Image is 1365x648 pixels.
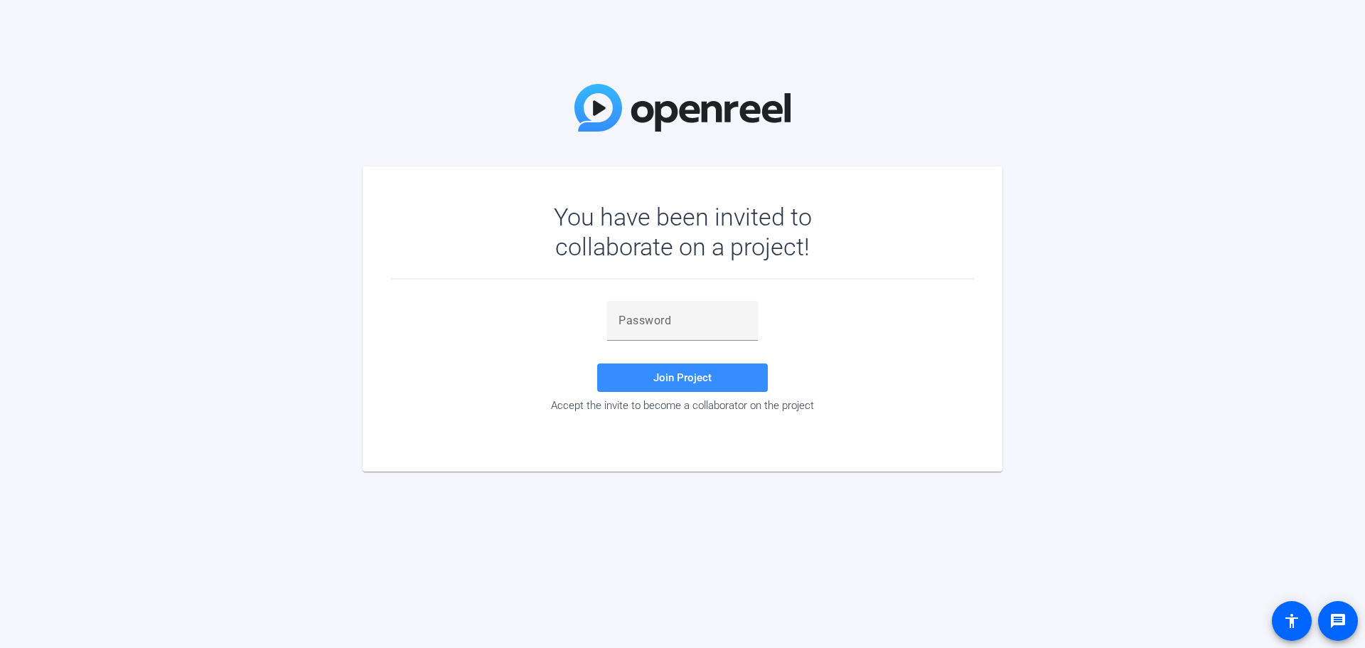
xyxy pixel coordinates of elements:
mat-icon: message [1329,612,1347,630]
div: Accept the invite to become a collaborator on the project [391,399,974,412]
img: OpenReel Logo [574,84,791,132]
div: You have been invited to collaborate on a project! [513,202,853,262]
input: Password [619,312,746,329]
mat-icon: accessibility [1283,612,1300,630]
button: Join Project [597,363,768,392]
span: Join Project [653,371,712,384]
